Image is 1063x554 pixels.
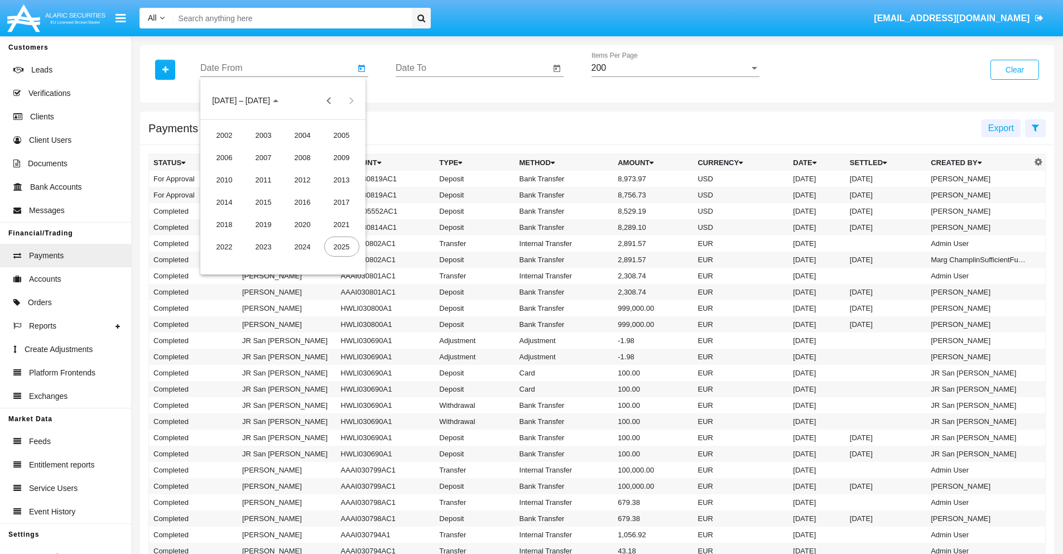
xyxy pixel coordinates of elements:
[205,235,244,258] td: 2022
[322,213,361,235] td: 2021
[246,214,281,234] div: 2019
[207,125,242,145] div: 2002
[324,125,359,145] div: 2005
[203,89,287,112] button: Choose date
[322,146,361,168] td: 2009
[207,147,242,167] div: 2006
[244,213,283,235] td: 2019
[246,125,281,145] div: 2003
[246,147,281,167] div: 2007
[283,235,322,258] td: 2024
[246,192,281,212] div: 2015
[283,146,322,168] td: 2008
[322,235,361,258] td: 2025
[283,213,322,235] td: 2020
[205,168,244,191] td: 2010
[244,124,283,146] td: 2003
[285,125,320,145] div: 2004
[283,124,322,146] td: 2004
[322,124,361,146] td: 2005
[205,146,244,168] td: 2006
[285,214,320,234] div: 2020
[322,191,361,213] td: 2017
[207,237,242,257] div: 2022
[324,192,359,212] div: 2017
[207,214,242,234] div: 2018
[285,147,320,167] div: 2008
[244,191,283,213] td: 2015
[244,168,283,191] td: 2011
[246,237,281,257] div: 2023
[340,89,363,112] button: Next 20 years
[324,170,359,190] div: 2013
[207,170,242,190] div: 2010
[285,192,320,212] div: 2016
[324,237,359,257] div: 2025
[205,191,244,213] td: 2014
[318,89,340,112] button: Previous 20 years
[324,147,359,167] div: 2009
[285,237,320,257] div: 2024
[324,214,359,234] div: 2021
[207,192,242,212] div: 2014
[244,235,283,258] td: 2023
[205,124,244,146] td: 2002
[285,170,320,190] div: 2012
[246,170,281,190] div: 2011
[212,97,270,105] span: [DATE] – [DATE]
[322,168,361,191] td: 2013
[283,191,322,213] td: 2016
[283,168,322,191] td: 2012
[244,146,283,168] td: 2007
[205,213,244,235] td: 2018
